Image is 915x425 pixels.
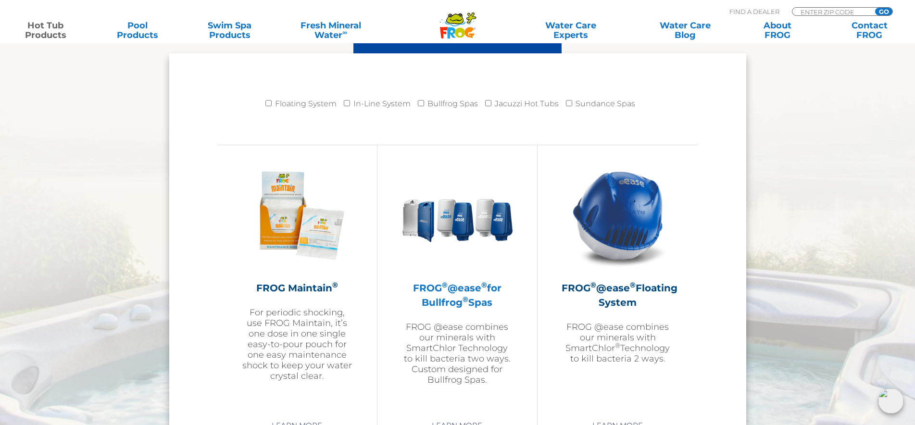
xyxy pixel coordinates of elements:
[10,21,81,40] a: Hot TubProducts
[741,21,813,40] a: AboutFROG
[576,94,635,113] label: Sundance Spas
[442,280,448,289] sup: ®
[562,322,674,364] p: FROG @ease combines our minerals with SmartChlor Technology to kill bacteria 2 ways.
[342,28,347,36] sup: ∞
[241,281,353,295] h2: FROG Maintain
[834,21,905,40] a: ContactFROG
[286,21,376,40] a: Fresh MineralWater∞
[102,21,174,40] a: PoolProducts
[241,160,353,410] a: FROG Maintain®For periodic shocking, use FROG Maintain, it’s one dose in one single easy-to-pour ...
[878,388,903,413] img: openIcon
[241,307,353,381] p: For periodic shocking, use FROG Maintain, it’s one dose in one single easy-to-pour pouch for one ...
[615,341,620,349] sup: ®
[241,160,353,271] img: Frog_Maintain_Hero-2-v2-300x300.png
[401,281,513,310] h2: FROG @ease for Bullfrog Spas
[427,94,478,113] label: Bullfrog Spas
[401,160,513,271] img: bullfrog-product-hero-300x300.png
[401,160,513,410] a: FROG®@ease®for Bullfrog®SpasFROG @ease combines our minerals with SmartChlor Technology to kill b...
[562,160,674,410] a: FROG®@ease®Floating SystemFROG @ease combines our minerals with SmartChlor®Technology to kill bac...
[729,7,779,16] p: Find A Dealer
[562,160,674,271] img: hot-tub-product-atease-system-300x300.png
[562,281,674,310] h2: FROG @ease Floating System
[353,94,411,113] label: In-Line System
[275,94,337,113] label: Floating System
[463,295,468,304] sup: ®
[481,280,487,289] sup: ®
[800,8,865,16] input: Zip Code Form
[513,21,629,40] a: Water CareExperts
[650,21,721,40] a: Water CareBlog
[875,8,892,15] input: GO
[401,322,513,385] p: FROG @ease combines our minerals with SmartChlor Technology to kill bacteria two ways. Custom des...
[590,280,596,289] sup: ®
[194,21,265,40] a: Swim SpaProducts
[332,280,338,289] sup: ®
[630,280,636,289] sup: ®
[495,94,559,113] label: Jacuzzi Hot Tubs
